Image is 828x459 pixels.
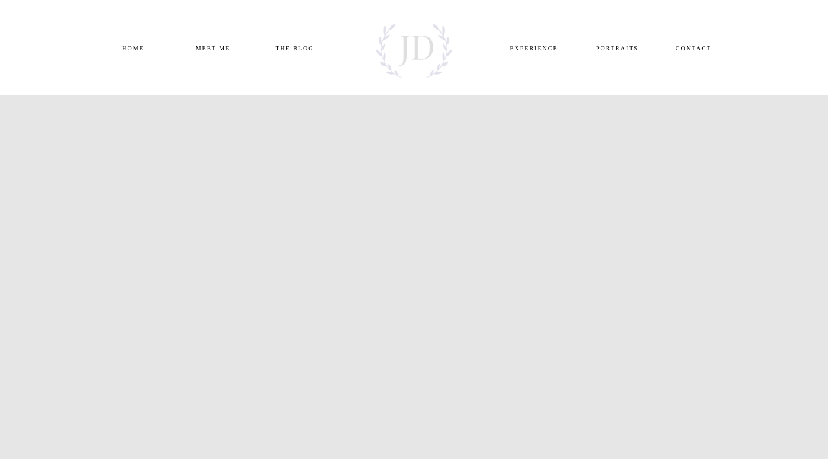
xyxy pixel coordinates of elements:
a: Meet ME [185,43,242,52]
a: home [105,43,162,52]
a: CONTACT [665,43,723,52]
a: THE BLOG [265,43,325,52]
a: PORTRAITS [589,43,646,52]
a: EXPERIENCE [505,43,563,52]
